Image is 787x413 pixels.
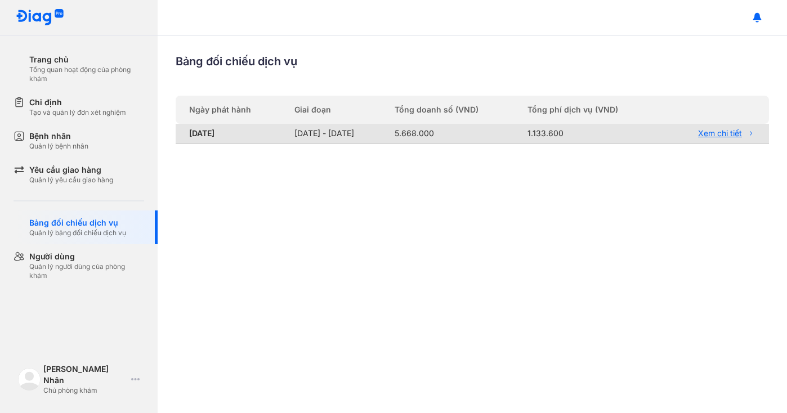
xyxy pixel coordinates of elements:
[746,128,755,138] img: download-icon
[29,65,144,83] div: Tổng quan hoạt động của phòng khám
[29,54,144,65] div: Trang chủ
[521,96,663,124] th: Tổng phí dịch vụ (VND)
[29,108,126,117] div: Tạo và quản lý đơn xét nghiệm
[29,176,113,185] div: Quản lý yêu cầu giao hàng
[176,54,769,69] div: Bảng đối chiếu dịch vụ
[16,9,64,26] img: logo
[29,131,88,142] div: Bệnh nhân
[18,368,41,390] img: logo
[288,124,387,143] td: [DATE] - [DATE]
[29,251,144,262] div: Người dùng
[29,164,113,176] div: Yêu cầu giao hàng
[29,142,88,151] div: Quản lý bệnh nhân
[670,128,755,138] a: Xem chi tiết
[43,363,127,386] div: [PERSON_NAME] Nhân
[29,97,126,108] div: Chỉ định
[521,124,663,143] td: 1.133.600
[288,96,387,124] th: Giai đoạn
[29,228,126,237] div: Quản lý bảng đối chiếu dịch vụ
[43,386,127,395] div: Chủ phòng khám
[29,217,126,228] div: Bảng đối chiếu dịch vụ
[388,124,521,143] td: 5.668.000
[176,124,288,143] td: [DATE]
[388,96,521,124] th: Tổng doanh số (VND)
[29,262,144,280] div: Quản lý người dùng của phòng khám
[176,96,288,124] th: Ngày phát hành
